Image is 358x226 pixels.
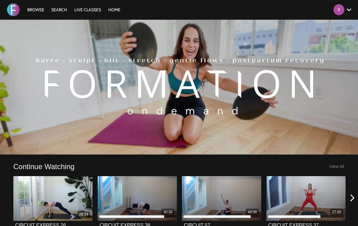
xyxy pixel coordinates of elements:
[24,7,124,13] nav: Primary
[329,164,344,169] a: View all
[71,7,104,12] a: LIVE CLASSES
[24,7,47,12] a: Browse
[7,3,20,16] img: FORMATION
[48,7,70,12] a: Search
[332,210,341,215] div: 27:05
[79,212,88,217] div: 28:54
[164,210,173,215] div: 30:30
[13,162,75,171] a: Continue Watching
[248,210,257,215] div: 48:08
[105,7,123,12] a: HOME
